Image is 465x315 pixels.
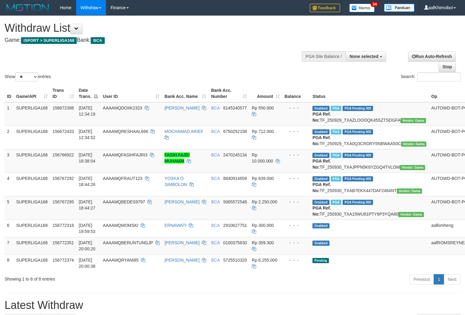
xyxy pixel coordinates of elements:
span: Rp 359.300 [252,240,274,245]
span: Vendor URL: https://trx31.1velocity.biz [398,212,424,217]
td: TF_250930_TXAJPPN5K6YZGQ4TVLOM [310,149,429,173]
span: AAAAMQFASIHFAJRI3 [103,152,147,157]
th: Game/API: activate to sort column ascending [14,85,50,102]
td: 6 [5,220,14,237]
a: FASIH FAJRI MUHAMM [164,152,189,163]
span: AAAAMQRESHAAL666 [103,129,148,134]
div: - - - [285,222,308,228]
span: Rp 300.000 [252,223,274,228]
span: Grabbed [312,129,329,134]
span: [DATE] 18:44:27 [79,199,96,210]
span: BCA [211,129,220,134]
span: AAAAMQFRAUT123 [103,176,143,181]
td: TF_250930_TXAB7EKX447DAF2464NT [310,173,429,196]
div: PGA Site Balance / [302,51,346,62]
span: BCA [211,258,220,263]
span: Rp 712.000 [252,129,274,134]
span: Vendor URL: https://trx31.1velocity.biz [400,165,425,170]
span: Rp 2.250.000 [252,199,277,204]
h1: Withdraw List [5,22,304,34]
td: SUPERLIGA168 [14,149,50,173]
span: Grabbed [312,223,329,228]
span: Marked by aafsoycanthlai [331,176,341,181]
input: Search: [417,72,460,81]
span: BCA [211,106,220,110]
td: 3 [5,149,14,173]
a: Next [444,274,460,285]
span: AAAAMQBERUNTUNGJP [103,240,153,245]
span: [DATE] 12:34:19 [79,106,96,116]
a: 1 [434,274,444,285]
a: Stop [439,62,456,72]
span: [DATE] 18:38:04 [79,152,96,163]
span: Marked by aafsoycanthlai [331,129,341,134]
div: - - - [285,105,308,111]
a: YOSKA O SIMBOLON [164,176,187,187]
span: [DATE] 18:44:26 [79,176,96,187]
span: 156767292 [53,176,74,181]
img: Feedback.jpg [310,4,340,12]
span: Copy 6145240577 to clipboard [223,106,247,110]
span: BCA [91,37,104,44]
img: MOTION_logo.png [5,3,51,12]
span: Copy 6750252158 to clipboard [223,129,247,134]
span: Vendor URL: https://trx31.1velocity.biz [400,118,426,123]
td: SUPERLIGA168 [14,196,50,220]
a: Run Auto-Refresh [408,51,456,62]
span: 156672398 [53,106,74,110]
img: Button%20Memo.svg [349,4,375,12]
span: [DATE] 19:59:53 [79,223,96,234]
span: Marked by aafsoycanthlai [331,106,341,111]
div: Showing 1 to 8 of 8 entries [5,274,189,282]
a: [PERSON_NAME] [164,258,199,263]
th: Balance [282,85,310,102]
span: Copy 2470245134 to clipboard [223,152,247,157]
span: [DATE] 20:00:20 [79,240,96,251]
span: Grabbed [312,153,329,158]
td: SUPERLIGA168 [14,102,50,126]
div: - - - [285,175,308,181]
td: TF_250929_TXA0Q3CRDRY5NBWAA50C [310,126,429,149]
td: TF_250929_TXAZLOOOQK45SZTSDGFA [310,102,429,126]
label: Search: [401,72,460,81]
span: 34 [371,2,379,7]
td: 4 [5,173,14,196]
span: Vendor URL: https://trx31.1velocity.biz [401,141,427,147]
span: AAAAMQBEDES9797 [103,199,145,204]
th: Amount: activate to sort column ascending [249,85,282,102]
h1: Latest Withdraw [5,299,460,311]
td: SUPERLIGA168 [14,173,50,196]
a: MOCHAMAD ARIEF [164,129,203,134]
span: PGA Pending [343,200,373,205]
span: PGA Pending [343,176,373,181]
span: BCA [211,152,220,157]
span: BCA [211,176,220,181]
span: BCA [211,199,220,204]
div: - - - [285,128,308,134]
span: PGA Pending [343,106,373,111]
span: [DATE] 20:00:38 [79,258,96,269]
span: Pending [312,258,329,263]
a: [PERSON_NAME] [164,106,199,110]
h4: Game: Bank: [5,37,304,43]
span: Rp 6.255.000 [252,258,277,263]
td: 2 [5,126,14,149]
a: [PERSON_NAME] [164,199,199,204]
th: Date Trans.: activate to sort column descending [76,85,100,102]
td: 8 [5,254,14,272]
a: Previous [410,274,434,285]
button: None selected [346,51,386,62]
b: PGA Ref. No: [312,206,331,217]
span: Vendor URL: https://trx31.1velocity.biz [397,188,422,194]
span: ISPORT > SUPERLIGA168 [21,37,77,44]
th: Status [310,85,429,102]
td: SUPERLIGA168 [14,220,50,237]
a: ERNAWATI [164,223,186,228]
span: AAAAMQDOIIK2323 [103,106,142,110]
span: BCA [211,223,220,228]
th: ID [5,85,14,102]
td: 1 [5,102,14,126]
span: 156672433 [53,129,74,134]
img: panduan.png [384,4,414,12]
span: Grabbed [312,176,329,181]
